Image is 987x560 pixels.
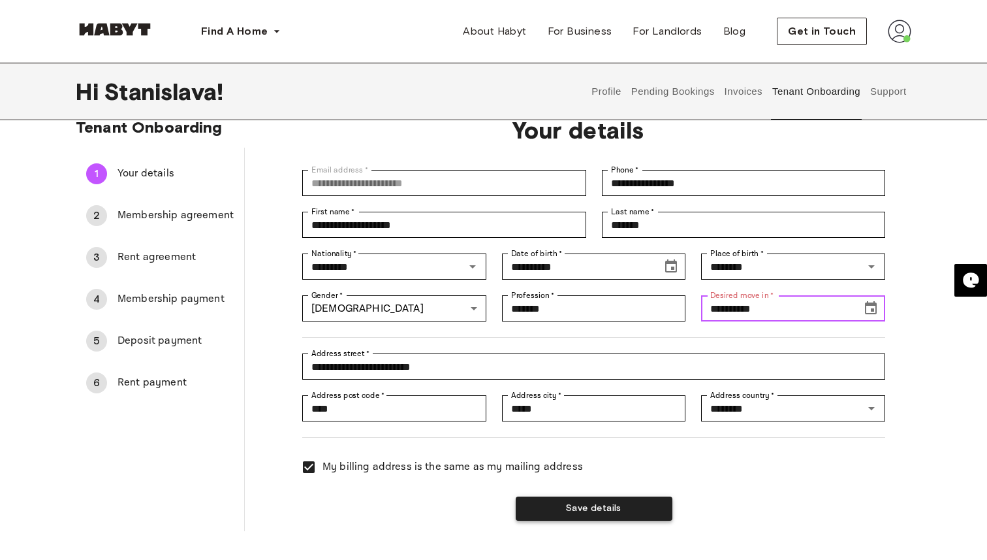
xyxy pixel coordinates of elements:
[117,250,234,265] span: Rent agreement
[311,206,355,218] label: First name
[611,206,655,218] label: Last name
[516,497,672,521] button: Save details
[76,284,244,315] div: 4Membership payment
[302,170,586,196] div: Email address
[311,348,370,359] label: Address street
[76,78,104,105] span: Hi
[602,212,885,238] div: Last name
[537,18,623,44] a: For Business
[76,200,244,231] div: 2Membership agreement
[117,291,234,307] span: Membership payment
[587,63,911,120] div: user profile tabs
[117,375,234,391] span: Rent payment
[302,354,885,380] div: Address street
[633,24,702,39] span: For Landlords
[868,63,908,120] button: Support
[713,18,757,44] a: Blog
[502,395,686,421] div: Address city
[287,116,869,144] span: Your details
[511,248,562,259] label: Date of birth
[322,459,583,475] span: My billing address is the same as my mailing address
[76,23,154,36] img: Habyt
[788,24,856,39] span: Get in Touch
[117,166,234,182] span: Your details
[858,295,884,321] button: Choose date, selected date is Nov 4, 1902
[104,78,223,105] span: Stanislava !
[622,18,712,44] a: For Landlords
[76,367,244,399] div: 6Rent payment
[723,63,764,120] button: Invoices
[76,325,244,357] div: 5Deposit payment
[611,164,639,176] label: Phone
[191,18,291,44] button: Find A Home
[76,158,244,189] div: 1Your details
[452,18,537,44] a: About Habyt
[629,63,716,120] button: Pending Bookings
[302,295,486,321] div: [DEMOGRAPHIC_DATA]
[771,63,862,120] button: Tenant Onboarding
[502,295,686,321] div: Profession
[86,205,107,226] div: 2
[710,248,764,259] label: Place of birth
[311,164,368,176] label: Email address
[590,63,623,120] button: Profile
[710,389,775,401] label: Address country
[86,289,107,310] div: 4
[777,18,867,45] button: Get in Touch
[862,257,881,276] button: Open
[86,372,107,393] div: 6
[201,24,268,39] span: Find A Home
[311,289,343,301] label: Gender
[302,212,586,238] div: First name
[76,118,223,137] span: Tenant Onboarding
[511,389,561,401] label: Address city
[463,257,482,276] button: Open
[710,289,774,301] label: Desired move in
[86,331,107,352] div: 5
[117,208,234,223] span: Membership agreement
[311,248,357,259] label: Nationality
[117,333,234,349] span: Deposit payment
[463,24,526,39] span: About Habyt
[548,24,612,39] span: For Business
[888,20,911,43] img: avatar
[86,247,107,268] div: 3
[76,242,244,273] div: 3Rent agreement
[862,399,881,418] button: Open
[723,24,746,39] span: Blog
[311,389,384,401] label: Address post code
[302,395,486,421] div: Address post code
[658,254,684,280] button: Choose date, selected date is Mar 21, 2002
[86,163,107,184] div: 1
[602,170,885,196] div: Phone
[511,289,555,301] label: Profession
